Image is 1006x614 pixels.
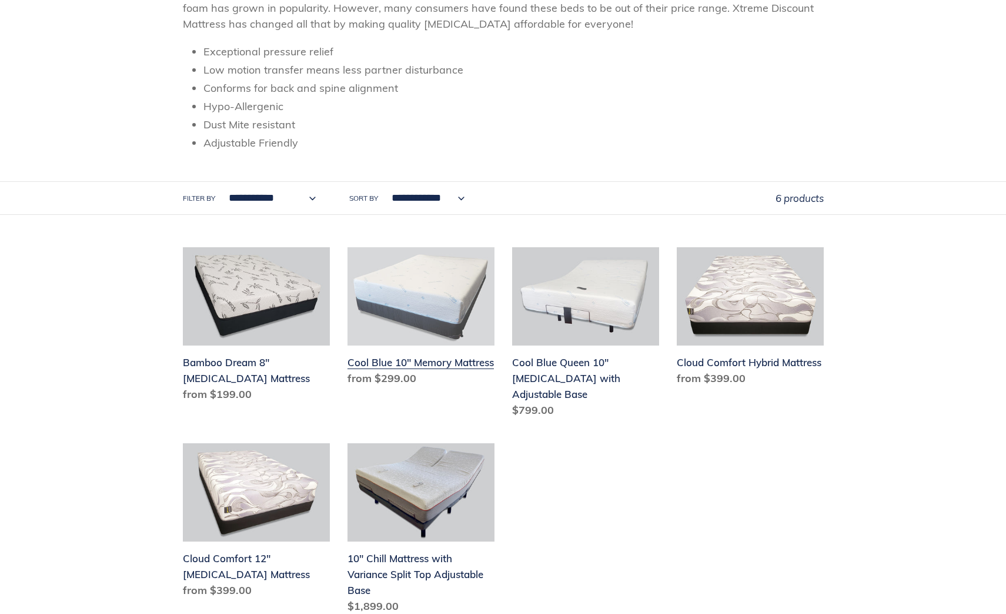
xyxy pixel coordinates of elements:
li: Dust Mite resistant [203,117,824,132]
a: Bamboo Dream 8" Memory Foam Mattress [183,247,330,407]
li: Exceptional pressure relief [203,44,824,59]
li: Hypo-Allergenic [203,98,824,114]
label: Filter by [183,193,215,204]
a: Cool Blue Queen 10" Memory Foam with Adjustable Base [512,247,659,423]
a: Cool Blue 10" Memory Mattress [347,247,494,391]
li: Low motion transfer means less partner disturbance [203,62,824,78]
li: Adjustable Friendly [203,135,824,151]
a: Cloud Comfort 12" Memory Foam Mattress [183,443,330,603]
li: Conforms for back and spine alignment [203,80,824,96]
a: Cloud Comfort Hybrid Mattress [677,247,824,391]
label: Sort by [349,193,378,204]
span: 6 products [776,192,824,204]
